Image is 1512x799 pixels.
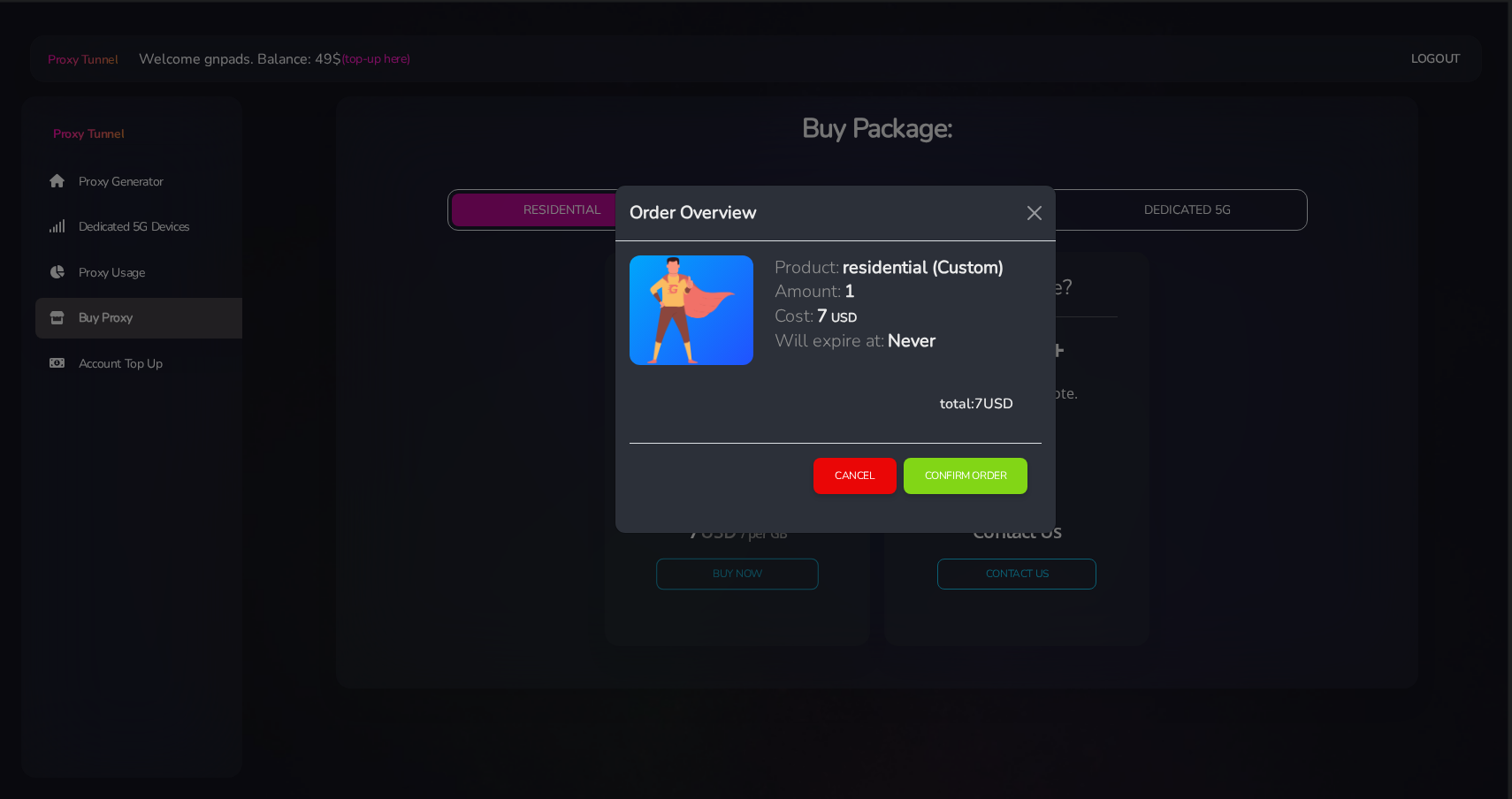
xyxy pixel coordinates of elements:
h6: USD [831,309,857,326]
button: Cancel [813,458,897,494]
button: Close [1020,199,1049,227]
h5: Product: [775,255,839,279]
h5: Order Overview [630,200,757,226]
h5: 1 [844,279,855,303]
h5: Amount: [775,279,841,303]
h5: Cost: [775,304,813,328]
img: antenna.png [645,255,737,365]
iframe: Webchat Widget [1426,713,1490,777]
h5: 7 [817,304,828,328]
h5: residential (Custom) [843,255,1004,279]
span: 7 [974,394,983,414]
button: Confirm Order [904,458,1028,494]
h5: Never [888,329,935,353]
h5: Will expire at: [775,329,884,353]
span: total: USD [940,394,1013,414]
